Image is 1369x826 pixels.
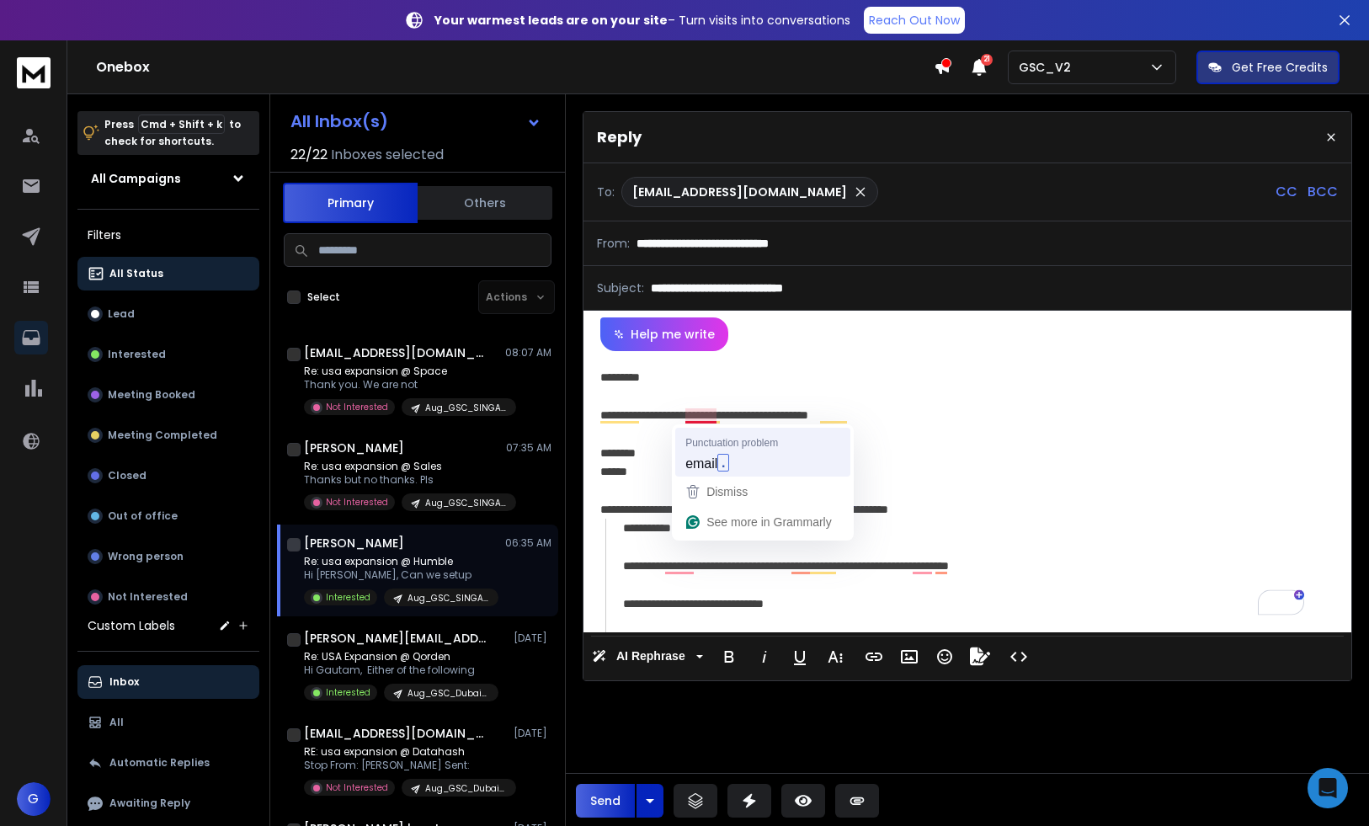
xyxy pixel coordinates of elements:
button: Insert Image (⌘P) [893,640,925,674]
p: Not Interested [108,590,188,604]
button: Others [418,184,552,221]
button: Inbox [77,665,259,699]
button: Send [576,784,635,818]
p: Subject: [597,280,644,296]
button: All Status [77,257,259,290]
button: Signature [964,640,996,674]
p: Meeting Completed [108,429,217,442]
p: Thank you. We are not [304,378,506,392]
h1: [EMAIL_ADDRESS][DOMAIN_NAME] [304,725,489,742]
p: Interested [326,591,370,604]
p: All Status [109,267,163,280]
h1: All Inbox(s) [290,113,388,130]
p: Aug_GSC_SINGAPORE_1-50_CEO_B2B [425,497,506,509]
h1: [PERSON_NAME] [304,440,404,456]
p: 08:07 AM [505,346,551,360]
p: Not Interested [326,401,388,413]
h1: Onebox [96,57,934,77]
button: Not Interested [77,580,259,614]
p: GSC_V2 [1019,59,1078,76]
div: To enrich screen reader interactions, please activate Accessibility in Grammarly extension settings [583,351,1334,632]
p: Not Interested [326,781,388,794]
p: Aug_GSC_SINGAPORE_1-50_CEO_B2B [425,402,506,414]
span: AI Rephrase [613,649,689,663]
span: Cmd + Shift + k [138,115,225,134]
p: Reach Out Now [869,12,960,29]
button: Interested [77,338,259,371]
p: Re: USA Expansion @ Qorden [304,650,498,663]
p: Interested [326,686,370,699]
p: Stop From: [PERSON_NAME] Sent: [304,759,506,772]
button: More Text [819,640,851,674]
p: Re: usa expansion @ Humble [304,555,498,568]
button: Automatic Replies [77,746,259,780]
button: Bold (⌘B) [713,640,745,674]
p: Hi Gautam, Either of the following [304,663,498,677]
p: Lead [108,307,135,321]
p: All [109,716,124,729]
button: All [77,706,259,739]
strong: Your warmest leads are on your site [434,12,668,29]
span: 22 / 22 [290,145,328,165]
p: Wrong person [108,550,184,563]
button: All Campaigns [77,162,259,195]
h1: [PERSON_NAME][EMAIL_ADDRESS][PERSON_NAME] [304,630,489,647]
h1: [PERSON_NAME] [304,535,404,552]
button: Wrong person [77,540,259,573]
p: Interested [108,348,166,361]
button: Awaiting Reply [77,786,259,820]
button: Primary [283,183,418,223]
p: [EMAIL_ADDRESS][DOMAIN_NAME] [632,184,847,200]
img: logo [17,57,51,88]
button: Meeting Completed [77,418,259,452]
div: Open Intercom Messenger [1308,768,1348,808]
button: Emoticons [929,640,961,674]
button: Meeting Booked [77,378,259,412]
p: Automatic Replies [109,756,210,770]
p: BCC [1308,182,1338,202]
button: Out of office [77,499,259,533]
p: Reply [597,125,642,149]
h3: Custom Labels [88,617,175,634]
h3: Filters [77,223,259,247]
p: Thanks but no thanks. Pls [304,473,506,487]
button: Help me write [600,317,728,351]
p: – Turn visits into conversations [434,12,850,29]
span: 21 [981,54,993,66]
p: From: [597,235,630,252]
p: Out of office [108,509,178,523]
p: [DATE] [514,631,551,645]
h1: All Campaigns [91,170,181,187]
p: 06:35 AM [505,536,551,550]
p: Awaiting Reply [109,797,190,810]
p: Re: usa expansion @ Space [304,365,506,378]
button: Lead [77,297,259,331]
button: Insert Link (⌘K) [858,640,890,674]
button: Closed [77,459,259,493]
a: Reach Out Now [864,7,965,34]
p: Hi [PERSON_NAME], Can we setup [304,568,498,582]
p: Inbox [109,675,139,689]
p: Meeting Booked [108,388,195,402]
button: Underline (⌘U) [784,640,816,674]
button: Italic (⌘I) [748,640,780,674]
p: Aug_GSC_SINGAPORE_1-50_CEO_B2B [408,592,488,605]
button: Code View [1003,640,1035,674]
h3: Inboxes selected [331,145,444,165]
label: Select [307,290,340,304]
p: Aug_GSC_Dubai_USA-Reg_ 1-50_ CEO [425,782,506,795]
button: G [17,782,51,816]
p: CC [1276,182,1297,202]
p: Closed [108,469,146,482]
p: Get Free Credits [1232,59,1328,76]
p: Aug_GSC_Dubai_USA-Reg_ 1-50_ CEO [408,687,488,700]
button: Get Free Credits [1196,51,1340,84]
button: All Inbox(s) [277,104,555,138]
p: Press to check for shortcuts. [104,116,241,150]
p: To: [597,184,615,200]
p: Re: usa expansion @ Sales [304,460,506,473]
p: RE: usa expansion @ Datahash [304,745,506,759]
p: Not Interested [326,496,388,509]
